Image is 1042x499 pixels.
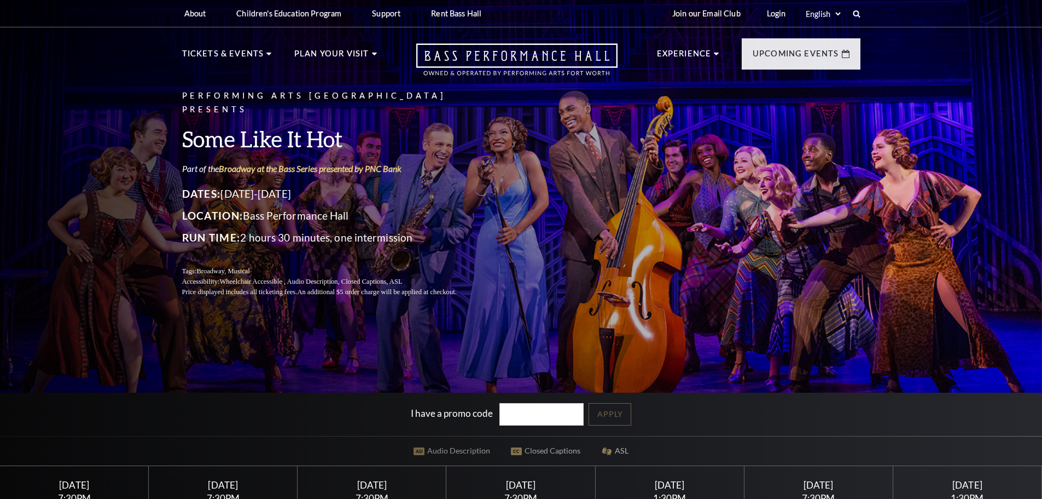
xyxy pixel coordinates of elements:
[182,89,483,117] p: Performing Arts [GEOGRAPHIC_DATA] Presents
[182,277,483,287] p: Accessibility:
[804,9,842,19] select: Select:
[196,267,249,275] span: Broadway, Musical
[431,9,481,18] p: Rent Bass Hall
[182,185,483,203] p: [DATE]-[DATE]
[184,9,206,18] p: About
[294,47,369,67] p: Plan Your Visit
[182,229,483,246] p: 2 hours 30 minutes, one intermission
[182,231,241,244] span: Run Time:
[906,479,1029,491] div: [DATE]
[13,479,136,491] div: [DATE]
[182,209,243,222] span: Location:
[459,479,582,491] div: [DATE]
[182,266,483,277] p: Tags:
[411,408,493,419] label: I have a promo code
[311,479,433,491] div: [DATE]
[182,47,264,67] p: Tickets & Events
[162,479,284,491] div: [DATE]
[757,479,880,491] div: [DATE]
[182,287,483,297] p: Price displayed includes all ticketing fees.
[182,187,221,200] span: Dates:
[657,47,712,67] p: Experience
[182,163,483,175] p: Part of the
[753,47,839,67] p: Upcoming Events
[608,479,731,491] div: [DATE]
[182,125,483,153] h3: Some Like It Hot
[236,9,341,18] p: Children's Education Program
[297,288,456,296] span: An additional $5 order charge will be applied at checkout.
[219,163,401,174] a: Broadway at the Bass Series presented by PNC Bank
[372,9,400,18] p: Support
[182,207,483,225] p: Bass Performance Hall
[219,278,402,285] span: Wheelchair Accessible , Audio Description, Closed Captions, ASL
